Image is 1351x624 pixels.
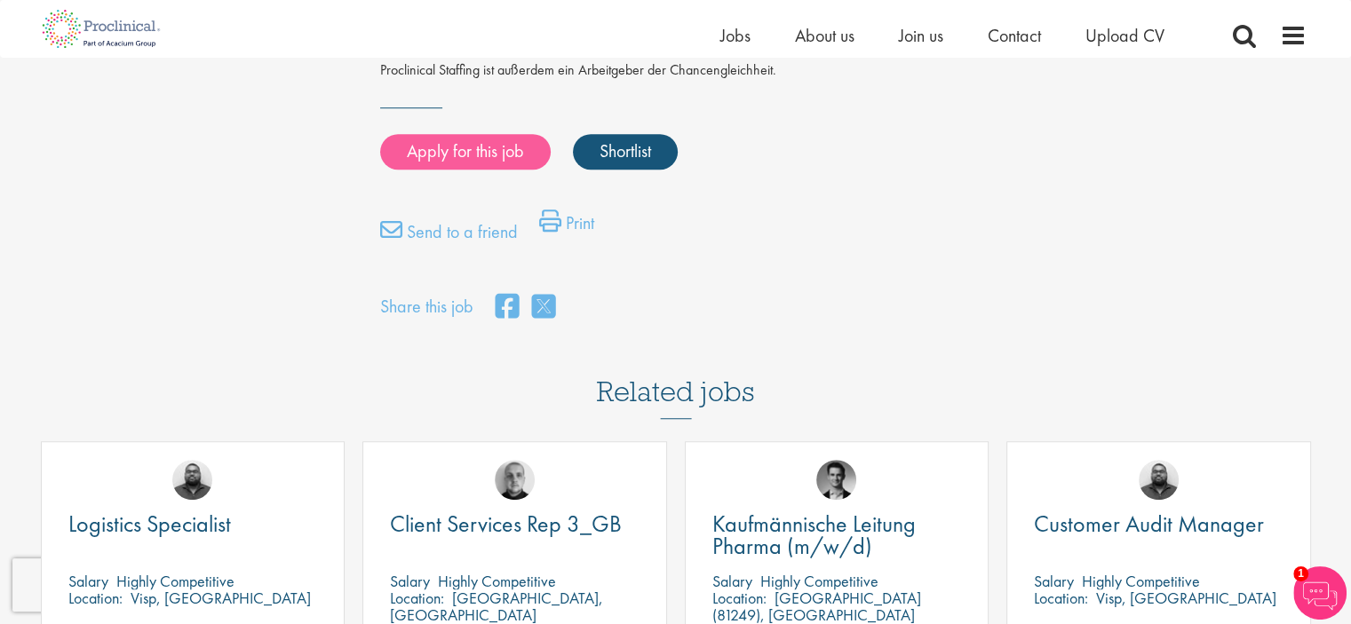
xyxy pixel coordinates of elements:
span: Location: [1034,588,1088,608]
span: Logistics Specialist [68,509,231,539]
a: share on twitter [532,288,555,327]
p: Highly Competitive [116,571,234,591]
a: About us [795,24,854,47]
span: Salary [390,571,430,591]
p: Highly Competitive [1082,571,1200,591]
label: Share this job [380,294,473,320]
p: Highly Competitive [438,571,556,591]
a: Logistics Specialist [68,513,318,535]
span: Salary [1034,571,1074,591]
p: Highly Competitive [760,571,878,591]
a: Join us [899,24,943,47]
a: Shortlist [573,134,678,170]
h3: Related jobs [597,332,755,419]
span: Location: [390,588,444,608]
span: Salary [68,571,108,591]
a: Send to a friend [380,218,518,254]
img: Chatbot [1293,566,1347,620]
p: Visp, [GEOGRAPHIC_DATA] [1096,588,1276,608]
span: Client Services Rep 3_GB [390,509,622,539]
img: Max Slevogt [816,460,856,500]
iframe: reCAPTCHA [12,558,240,612]
a: Print [539,209,594,245]
img: Harry Budge [495,460,535,500]
a: Client Services Rep 3_GB [390,513,640,535]
a: share on facebook [496,288,519,327]
span: 1 [1293,566,1308,581]
p: Proclinical Staffing ist außerdem ein Arbeitgeber der Chancengleichheit. [380,60,1307,81]
span: Customer Audit Manager [1034,509,1264,539]
span: Location: [712,588,767,608]
span: Location: [68,588,123,608]
img: Ashley Bennett [1139,460,1179,500]
a: Apply for this job [380,134,551,170]
a: Kaufmännische Leitung Pharma (m/w/d) [712,513,962,557]
a: Contact [988,24,1041,47]
span: Kaufmännische Leitung Pharma (m/w/d) [712,509,916,561]
a: Upload CV [1085,24,1164,47]
img: Ashley Bennett [172,460,212,500]
a: Jobs [720,24,751,47]
a: Customer Audit Manager [1034,513,1283,535]
span: Salary [712,571,752,591]
p: Visp, [GEOGRAPHIC_DATA] [131,588,311,608]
